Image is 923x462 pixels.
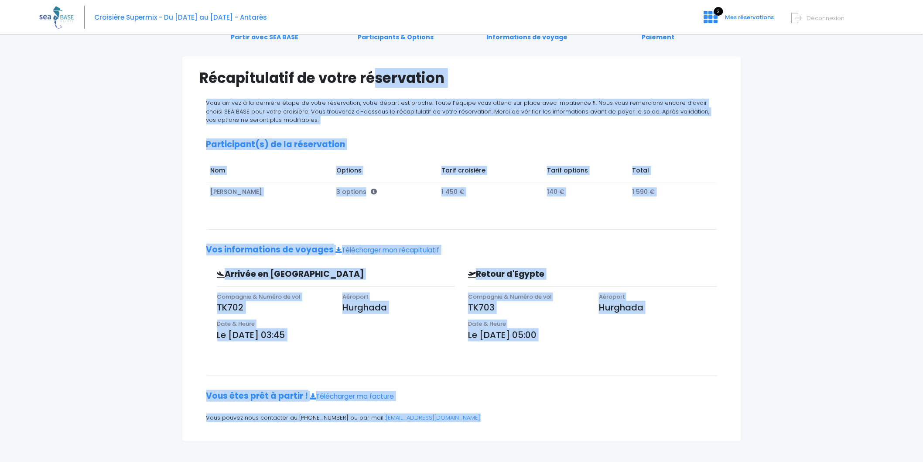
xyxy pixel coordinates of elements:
td: [PERSON_NAME] [206,183,332,201]
a: [EMAIL_ADDRESS][DOMAIN_NAME] [386,414,481,422]
p: Vous pouvez nous contacter au [PHONE_NUMBER] ou par mail : [206,414,717,422]
h3: Retour d'Egypte [461,269,658,279]
p: Le [DATE] 05:00 [468,328,717,341]
span: Compagnie & Numéro de vol [217,293,301,301]
span: Vous arrivez à la dernière étape de votre réservation, votre départ est proche. Toute l’équipe vo... [206,99,710,124]
td: 1 590 € [628,183,708,201]
span: Date & Heure [468,320,506,328]
a: 3 Mes réservations [697,16,779,24]
h3: Arrivée en [GEOGRAPHIC_DATA] [211,269,399,279]
p: Hurghada [599,301,717,314]
span: Compagnie & Numéro de vol [468,293,552,301]
span: Mes réservations [725,13,774,21]
p: TK702 [217,301,330,314]
h2: Vous êtes prêt à partir ! [206,391,717,401]
h1: Récapitulatif de votre réservation [200,69,724,86]
td: 1 450 € [438,183,543,201]
p: Le [DATE] 03:45 [217,328,455,341]
h2: Vos informations de voyages [206,245,717,255]
td: 140 € [543,183,628,201]
span: 3 [714,7,723,16]
h2: Participant(s) de la réservation [206,140,717,150]
p: TK703 [468,301,586,314]
span: 3 options [336,187,377,196]
td: Tarif options [543,162,628,183]
span: Aéroport [599,293,625,301]
span: Aéroport [342,293,369,301]
p: Hurghada [342,301,455,314]
span: Déconnexion [807,14,845,22]
span: Croisière Supermix - Du [DATE] au [DATE] - Antarès [94,13,267,22]
td: Tarif croisière [438,162,543,183]
span: Date & Heure [217,320,255,328]
a: Télécharger mon récapitulatif [336,245,440,255]
a: Télécharger ma facture [310,392,394,401]
td: Total [628,162,708,183]
td: Nom [206,162,332,183]
td: Options [332,162,437,183]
